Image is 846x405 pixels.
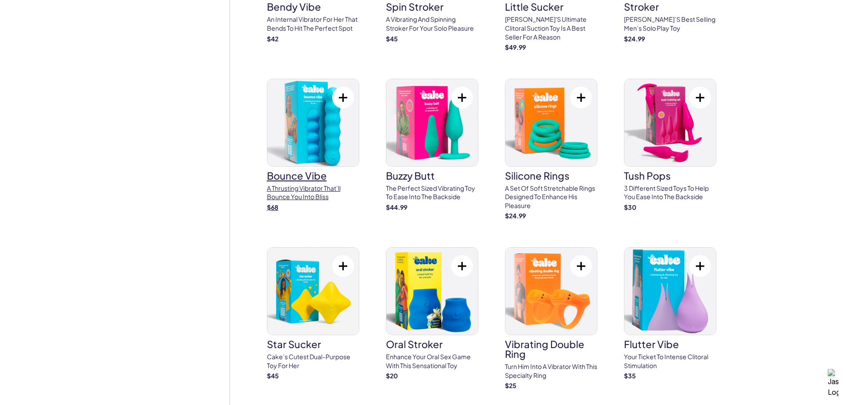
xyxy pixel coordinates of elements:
[386,79,478,166] img: buzzy butt
[505,339,597,359] h3: vibrating double ring
[267,248,359,335] img: star sucker
[386,247,478,381] a: oral strokeroral strokerEnhance your oral sex game with this sensational toy$20
[267,79,359,166] img: bounce vibe
[267,353,359,370] p: Cake’s cutest dual-purpose toy for her
[505,43,526,51] strong: $ 49.99
[624,2,716,12] h3: stroker
[624,339,716,349] h3: flutter vibe
[267,2,359,12] h3: Bendy Vibe
[267,339,359,349] h3: star sucker
[267,184,359,201] p: A thrusting vibrator that’ll bounce you into bliss
[267,35,278,43] strong: $ 42
[624,353,716,370] p: Your ticket to intense clitoral stimulation
[267,79,359,212] a: bounce vibebounce vibeA thrusting vibrator that’ll bounce you into bliss$68
[386,248,478,335] img: oral stroker
[386,79,478,212] a: buzzy buttbuzzy buttThe perfect sized vibrating toy to ease into the backside$44.99
[505,381,516,389] strong: $ 25
[505,362,597,380] p: Turn him into a vibrator with this specialty ring
[624,171,716,180] h3: tush pops
[624,79,716,166] img: tush pops
[267,171,359,180] h3: bounce vibe
[624,184,716,201] p: 3 different sized toys to help you ease into the backside
[624,35,645,43] strong: $ 24.99
[386,15,478,32] p: A vibrating and spinning stroker for your solo pleasure
[624,15,716,32] p: [PERSON_NAME]’s best selling men’s solo play toy
[505,15,597,41] p: [PERSON_NAME]'s ultimate clitoral suction toy is a best seller for a reason
[386,2,478,12] h3: spin stroker
[505,212,526,220] strong: $ 24.99
[505,2,597,12] h3: little sucker
[386,353,478,370] p: Enhance your oral sex game with this sensational toy
[386,184,478,201] p: The perfect sized vibrating toy to ease into the backside
[505,247,597,390] a: vibrating double ringvibrating double ringTurn him into a vibrator with this specialty ring$25
[386,203,407,211] strong: $ 44.99
[624,79,716,212] a: tush popstush pops3 different sized toys to help you ease into the backside$30
[386,372,398,380] strong: $ 20
[505,248,597,335] img: vibrating double ring
[505,184,597,210] p: A set of soft stretchable rings designed to enhance his pleasure
[386,339,478,349] h3: oral stroker
[505,79,597,221] a: silicone ringssilicone ringsA set of soft stretchable rings designed to enhance his pleasure$24.99
[386,171,478,180] h3: buzzy butt
[267,372,279,380] strong: $ 45
[624,248,716,335] img: flutter vibe
[386,35,398,43] strong: $ 45
[505,171,597,180] h3: silicone rings
[624,247,716,381] a: flutter vibeflutter vibeYour ticket to intense clitoral stimulation$35
[267,203,278,211] strong: $ 68
[624,372,636,380] strong: $ 35
[624,203,636,211] strong: $ 30
[267,247,359,381] a: star suckerstar suckerCake’s cutest dual-purpose toy for her$45
[505,79,597,166] img: silicone rings
[267,15,359,32] p: An internal vibrator for her that bends to hit the perfect spot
